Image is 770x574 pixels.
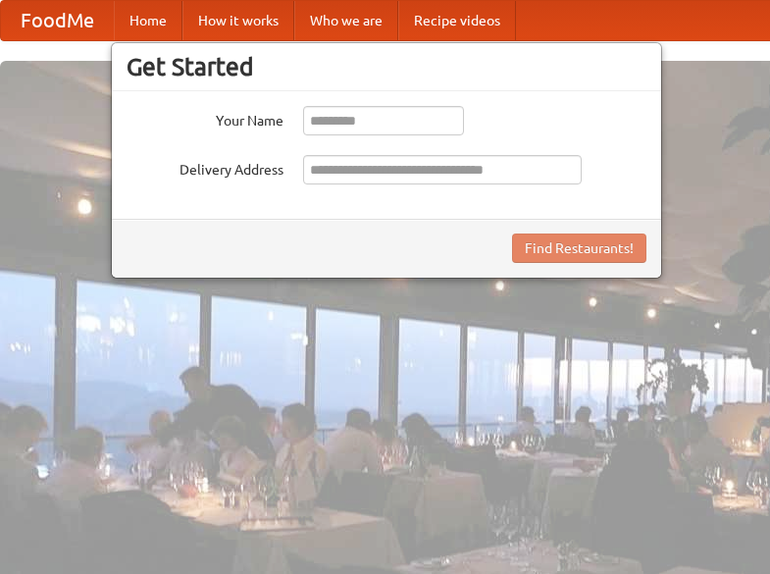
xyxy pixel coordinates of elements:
[127,52,646,81] h3: Get Started
[182,1,294,40] a: How it works
[127,155,283,180] label: Delivery Address
[1,1,114,40] a: FoodMe
[512,234,646,263] button: Find Restaurants!
[294,1,398,40] a: Who we are
[127,106,283,130] label: Your Name
[398,1,516,40] a: Recipe videos
[114,1,182,40] a: Home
